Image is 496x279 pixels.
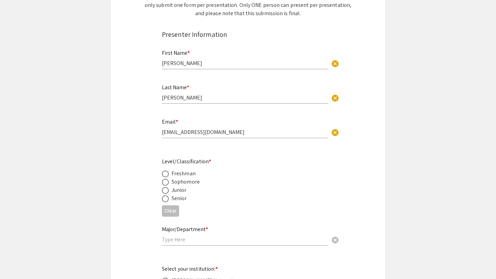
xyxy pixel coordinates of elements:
[331,94,339,102] span: cancel
[328,232,342,246] button: Clear
[162,158,211,165] mat-label: Level/Classification
[162,128,328,136] input: Type Here
[162,60,328,67] input: Type Here
[172,186,187,194] div: Junior
[172,169,196,178] div: Freshman
[328,56,342,70] button: Clear
[162,94,328,101] input: Type Here
[172,194,187,203] div: Senior
[162,118,178,125] mat-label: Email
[162,205,179,217] button: Clear
[331,236,339,244] span: cancel
[328,125,342,139] button: Clear
[162,226,208,233] mat-label: Major/Department
[162,29,334,40] div: Presenter Information
[162,84,189,91] mat-label: Last Name
[162,236,328,243] input: Type Here
[172,178,200,186] div: Sophomore
[331,60,339,68] span: cancel
[331,128,339,137] span: cancel
[328,91,342,105] button: Clear
[162,49,190,56] mat-label: First Name
[162,265,218,272] mat-label: Select your institution:
[5,248,29,274] iframe: Chat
